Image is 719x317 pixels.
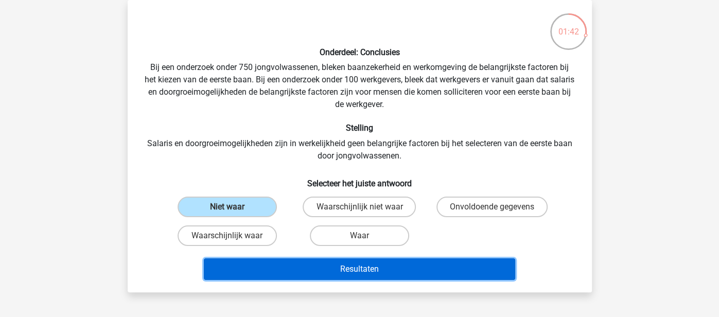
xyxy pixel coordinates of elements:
[132,8,588,284] div: Bij een onderzoek onder 750 jongvolwassenen, bleken baanzekerheid en werkomgeving de belangrijkst...
[178,197,277,217] label: Niet waar
[144,47,575,57] h6: Onderdeel: Conclusies
[310,225,409,246] label: Waar
[436,197,548,217] label: Onvoldoende gegevens
[144,123,575,133] h6: Stelling
[303,197,416,217] label: Waarschijnlijk niet waar
[178,225,277,246] label: Waarschijnlijk waar
[144,170,575,188] h6: Selecteer het juiste antwoord
[204,258,515,280] button: Resultaten
[549,12,588,38] div: 01:42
